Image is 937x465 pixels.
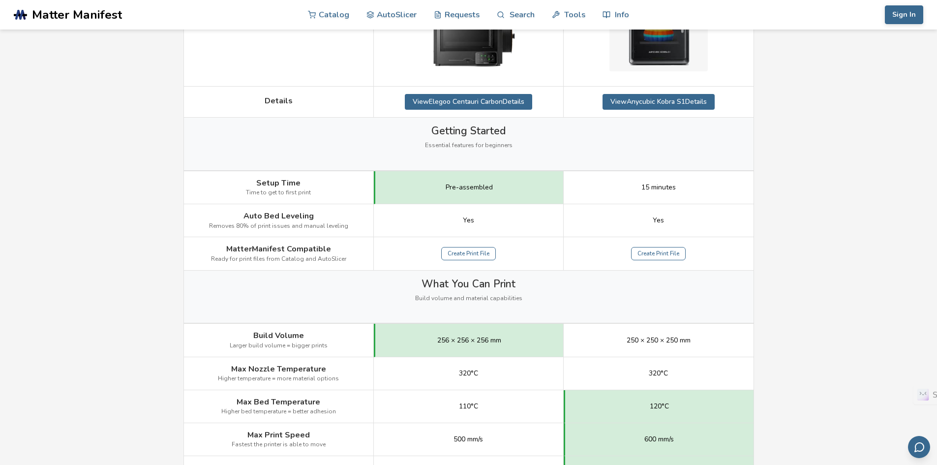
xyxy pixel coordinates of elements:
[603,94,715,110] a: ViewAnycubic Kobra S1Details
[230,342,328,349] span: Larger build volume = bigger prints
[32,8,122,22] span: Matter Manifest
[265,96,293,105] span: Details
[453,435,483,443] span: 500 mm/s
[446,184,493,191] span: Pre-assembled
[885,5,923,24] button: Sign In
[437,337,501,344] span: 256 × 256 × 256 mm
[908,436,930,458] button: Send feedback via email
[641,184,676,191] span: 15 minutes
[425,142,513,149] span: Essential features for beginners
[653,217,664,224] span: Yes
[459,370,478,377] span: 320°C
[422,278,515,290] span: What You Can Print
[650,403,669,410] span: 120°C
[218,375,339,382] span: Higher temperature = more material options
[211,256,346,263] span: Ready for print files from Catalog and AutoSlicer
[246,189,311,196] span: Time to get to first print
[649,370,668,377] span: 320°C
[253,331,304,340] span: Build Volume
[256,179,301,187] span: Setup Time
[247,431,310,439] span: Max Print Speed
[644,435,674,443] span: 600 mm/s
[441,247,496,261] a: Create Print File
[415,295,522,302] span: Build volume and material capabilities
[231,365,326,373] span: Max Nozzle Temperature
[232,441,326,448] span: Fastest the printer is able to move
[463,217,474,224] span: Yes
[627,337,691,344] span: 250 × 250 × 250 mm
[237,398,320,406] span: Max Bed Temperature
[226,245,331,253] span: MatterManifest Compatible
[209,223,348,230] span: Removes 80% of print issues and manual leveling
[459,403,478,410] span: 110°C
[631,247,686,261] a: Create Print File
[221,408,336,415] span: Higher bed temperature = better adhesion
[405,94,532,110] a: ViewElegoo Centauri CarbonDetails
[431,125,506,137] span: Getting Started
[243,212,314,220] span: Auto Bed Leveling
